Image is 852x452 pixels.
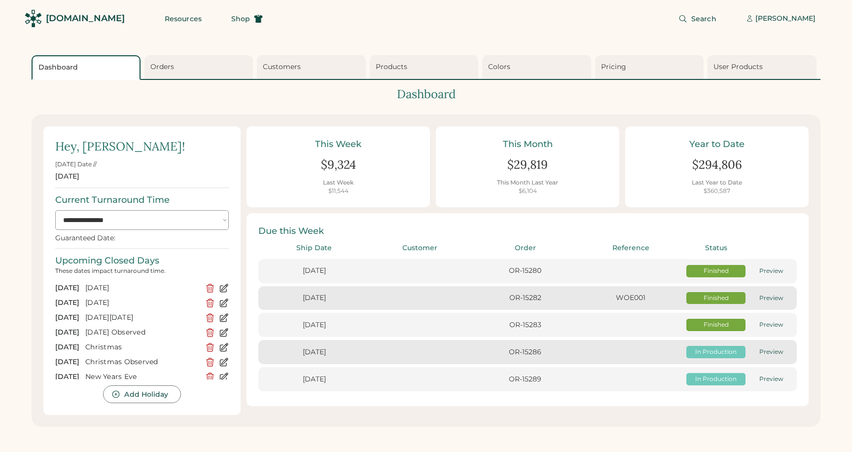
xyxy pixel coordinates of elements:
div: Products [376,62,476,72]
div: WOE001 [581,293,680,303]
div: OR-15283 [475,320,575,330]
div: Current Turnaround Time [55,194,170,206]
span: Search [691,15,716,22]
div: Order [475,243,575,253]
div: [DOMAIN_NAME] [46,12,125,25]
div: Preview [751,294,791,302]
div: [DATE] Observed [85,328,199,338]
div: [DATE] [55,372,79,382]
div: Finished [686,294,745,302]
div: Due this Week [258,225,797,237]
div: Colors [488,62,588,72]
div: [PERSON_NAME] [755,14,816,24]
div: Last Year to Date [692,179,742,187]
div: Preview [751,348,791,356]
div: [DATE] [264,320,364,330]
div: [DATE] [85,283,199,293]
div: In Production [686,375,745,383]
div: $6,104 [519,187,537,195]
div: Upcoming Closed Days [55,255,159,267]
div: $294,806 [692,156,742,173]
div: $360,587 [704,187,730,195]
div: [DATE] [55,342,79,352]
span: Shop [231,15,250,22]
div: [DATE] [55,357,79,367]
button: Shop [219,9,275,29]
div: Christmas [85,342,199,352]
div: [DATE] [264,347,364,357]
div: OR-15286 [475,347,575,357]
div: [DATE] [85,298,199,308]
div: [DATE] Date // [55,160,97,169]
div: Hey, [PERSON_NAME]! [55,138,185,155]
div: Status [686,243,745,253]
div: Customer [370,243,469,253]
div: Dashboard [32,86,820,103]
div: Pricing [601,62,701,72]
div: Preview [751,375,791,383]
div: This Month Last Year [497,179,558,187]
div: These dates impact turnaround time. [55,267,229,275]
div: $11,544 [328,187,349,195]
div: [DATE][DATE] [85,313,199,323]
div: $29,819 [507,156,548,173]
div: This Month [448,138,607,151]
img: Rendered Logo - Screens [25,10,42,27]
div: OR-15282 [475,293,575,303]
div: [DATE] [55,313,79,323]
div: OR-15289 [475,375,575,384]
div: [DATE] [264,375,364,384]
div: User Products [713,62,814,72]
div: Year to Date [637,138,797,151]
div: OR-15280 [475,266,575,276]
div: Dashboard [38,63,137,73]
div: Preview [751,321,791,329]
button: Search [667,9,728,29]
div: [DATE] [55,328,79,338]
div: New Years Eve [85,372,199,382]
div: Reference [581,243,680,253]
div: [DATE] [55,298,79,308]
div: Orders [150,62,250,72]
div: $9,324 [321,156,356,173]
div: Customers [263,62,363,72]
div: [DATE] [264,266,364,276]
div: Last Week [323,179,354,187]
div: Preview [751,267,791,275]
button: Add Holiday [103,385,180,403]
div: [DATE] [55,172,79,182]
div: Finished [686,321,745,329]
div: [DATE] [264,293,364,303]
div: Finished [686,267,745,275]
div: This Week [258,138,418,151]
div: Guaranteed Date: [55,234,115,242]
div: Ship Date [264,243,364,253]
div: Christmas Observed [85,357,199,367]
button: Resources [153,9,213,29]
div: [DATE] [55,283,79,293]
div: In Production [686,348,745,356]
